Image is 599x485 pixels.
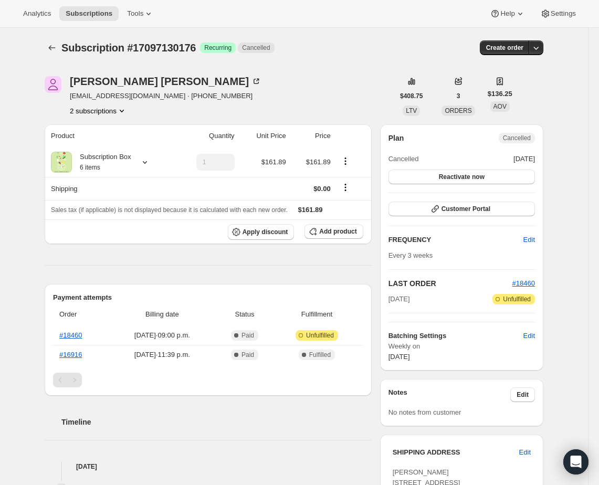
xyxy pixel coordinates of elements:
[393,447,519,458] h3: SHIPPING ADDRESS
[241,331,254,340] span: Paid
[298,206,323,214] span: $161.89
[512,278,535,289] button: #18460
[277,309,356,320] span: Fulfillment
[121,6,160,21] button: Tools
[127,9,143,18] span: Tools
[289,124,334,147] th: Price
[337,155,354,167] button: Product actions
[70,76,261,87] div: [PERSON_NAME] [PERSON_NAME]
[388,331,523,341] h6: Batching Settings
[173,124,237,147] th: Quantity
[388,202,535,216] button: Customer Portal
[439,173,485,181] span: Reactivate now
[388,235,523,245] h2: FREQUENCY
[503,134,531,142] span: Cancelled
[45,40,59,55] button: Subscriptions
[394,89,429,103] button: $408.75
[219,309,271,320] span: Status
[534,6,582,21] button: Settings
[493,103,507,110] span: AOV
[388,154,419,164] span: Cancelled
[500,9,514,18] span: Help
[45,461,372,472] h4: [DATE]
[306,158,331,166] span: $161.89
[488,89,512,99] span: $136.25
[204,44,232,52] span: Recurring
[486,44,523,52] span: Create order
[388,170,535,184] button: Reactivate now
[45,177,173,200] th: Shipping
[503,295,531,303] span: Unfulfilled
[228,224,295,240] button: Apply discount
[313,185,331,193] span: $0.00
[457,92,460,100] span: 3
[51,152,72,173] img: product img
[45,124,173,147] th: Product
[510,387,535,402] button: Edit
[17,6,57,21] button: Analytics
[59,331,82,339] a: #18460
[513,154,535,164] span: [DATE]
[112,350,213,360] span: [DATE] · 11:39 p.m.
[53,373,363,387] nav: Pagination
[243,228,288,236] span: Apply discount
[51,206,288,214] span: Sales tax (if applicable) is not displayed because it is calculated with each new order.
[450,89,467,103] button: 3
[59,351,82,359] a: #16916
[388,387,511,402] h3: Notes
[61,42,196,54] span: Subscription #17097130176
[563,449,589,475] div: Open Intercom Messenger
[517,328,541,344] button: Edit
[61,417,372,427] h2: Timeline
[112,330,213,341] span: [DATE] · 09:00 p.m.
[59,6,119,21] button: Subscriptions
[242,44,270,52] span: Cancelled
[400,92,423,100] span: $408.75
[523,235,535,245] span: Edit
[388,294,410,304] span: [DATE]
[53,303,109,326] th: Order
[388,133,404,143] h2: Plan
[442,205,490,213] span: Customer Portal
[112,309,213,320] span: Billing date
[309,351,331,359] span: Fulfilled
[517,391,529,399] span: Edit
[519,447,531,458] span: Edit
[388,341,535,352] span: Weekly on
[70,91,261,101] span: [EMAIL_ADDRESS][DOMAIN_NAME] · [PHONE_NUMBER]
[513,444,537,461] button: Edit
[445,107,471,114] span: ORDERS
[70,106,127,116] button: Product actions
[241,351,254,359] span: Paid
[388,408,461,416] span: No notes from customer
[484,6,531,21] button: Help
[517,231,541,248] button: Edit
[72,152,131,173] div: Subscription Box
[304,224,363,239] button: Add product
[523,331,535,341] span: Edit
[388,278,512,289] h2: LAST ORDER
[53,292,363,303] h2: Payment attempts
[512,279,535,287] a: #18460
[406,107,417,114] span: LTV
[388,251,433,259] span: Every 3 weeks
[337,182,354,193] button: Shipping actions
[66,9,112,18] span: Subscriptions
[551,9,576,18] span: Settings
[261,158,286,166] span: $161.89
[45,76,61,93] span: Andrea Di Costanzo
[238,124,289,147] th: Unit Price
[319,227,356,236] span: Add product
[306,331,334,340] span: Unfulfilled
[80,164,100,171] small: 6 items
[388,353,410,361] span: [DATE]
[480,40,530,55] button: Create order
[23,9,51,18] span: Analytics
